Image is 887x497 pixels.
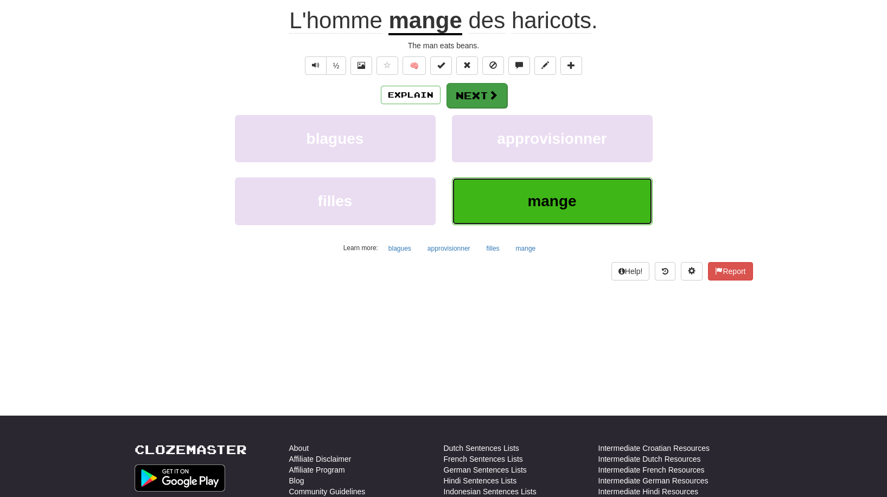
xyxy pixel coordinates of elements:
span: L'homme [289,8,382,34]
a: Affiliate Program [289,464,345,475]
button: Report [708,262,752,281]
small: Learn more: [343,244,378,252]
button: Discuss sentence (alt+u) [508,56,530,75]
a: Hindi Sentences Lists [444,475,517,486]
button: Edit sentence (alt+d) [534,56,556,75]
button: 🧠 [403,56,426,75]
button: ½ [326,56,347,75]
a: Intermediate French Resources [598,464,705,475]
span: blagues [307,130,364,147]
button: Next [446,83,507,108]
div: Text-to-speech controls [303,56,347,75]
button: Round history (alt+y) [655,262,675,281]
a: About [289,443,309,454]
span: mange [527,193,576,209]
span: approvisionner [497,130,607,147]
a: Blog [289,475,304,486]
a: Intermediate Hindi Resources [598,486,698,497]
a: French Sentences Lists [444,454,523,464]
button: Add to collection (alt+a) [560,56,582,75]
span: filles [318,193,353,209]
button: Help! [611,262,650,281]
button: Show image (alt+x) [350,56,372,75]
button: Explain [381,86,441,104]
button: blagues [235,115,436,162]
a: Intermediate Dutch Resources [598,454,701,464]
a: Indonesian Sentences Lists [444,486,537,497]
button: mange [452,177,653,225]
button: Play sentence audio (ctl+space) [305,56,327,75]
button: approvisionner [452,115,653,162]
button: Reset to 0% Mastered (alt+r) [456,56,478,75]
span: des [469,8,506,34]
button: filles [235,177,436,225]
a: Intermediate German Resources [598,475,709,486]
button: mange [510,240,542,257]
a: Affiliate Disclaimer [289,454,352,464]
button: approvisionner [422,240,476,257]
span: haricots [512,8,591,34]
a: Community Guidelines [289,486,366,497]
button: blagues [382,240,417,257]
a: German Sentences Lists [444,464,527,475]
span: . [462,8,598,34]
button: Ignore sentence (alt+i) [482,56,504,75]
a: Intermediate Croatian Resources [598,443,710,454]
button: Favorite sentence (alt+f) [377,56,398,75]
button: Set this sentence to 100% Mastered (alt+m) [430,56,452,75]
button: filles [481,240,506,257]
img: Get it on Google Play [135,464,226,492]
u: mange [388,8,462,35]
div: The man eats beans. [135,40,753,51]
a: Clozemaster [135,443,247,456]
a: Dutch Sentences Lists [444,443,519,454]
